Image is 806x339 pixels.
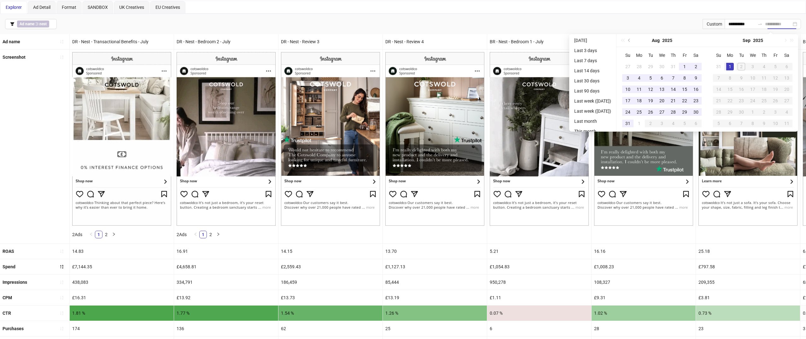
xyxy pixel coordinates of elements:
[668,95,679,106] td: 2025-08-21
[681,97,688,104] div: 22
[88,5,108,10] span: SANDBOX
[487,275,591,290] div: 950,278
[278,34,383,49] div: DR - Nest - Review 3
[772,97,779,104] div: 26
[690,84,702,95] td: 2025-08-16
[736,118,747,129] td: 2025-10-07
[278,259,383,274] div: £2,559.43
[715,97,722,104] div: 21
[781,50,792,61] th: Sa
[487,259,591,274] div: £1,054.83
[738,108,745,116] div: 30
[39,22,47,26] b: nest
[679,72,690,84] td: 2025-08-08
[17,21,49,27] span: ∋
[103,231,110,238] a: 2
[95,231,102,238] li: 1
[200,231,207,238] a: 1
[715,74,722,82] div: 7
[770,72,781,84] td: 2025-09-12
[647,86,654,93] div: 12
[592,259,696,274] div: £1,008.23
[724,95,736,106] td: 2025-09-22
[572,117,614,125] li: Last month
[679,61,690,72] td: 2025-08-01
[592,290,696,305] div: £9.31
[62,5,76,10] span: Format
[747,72,758,84] td: 2025-09-10
[572,57,614,64] li: Last 7 days
[749,86,756,93] div: 17
[622,118,634,129] td: 2025-08-31
[624,86,632,93] div: 10
[736,106,747,118] td: 2025-09-30
[783,120,791,127] div: 11
[724,106,736,118] td: 2025-09-29
[645,84,656,95] td: 2025-08-12
[10,22,15,26] span: filter
[713,106,724,118] td: 2025-09-28
[174,321,278,336] div: 136
[112,232,116,236] span: right
[724,61,736,72] td: 2025-09-01
[758,72,770,84] td: 2025-09-11
[383,244,487,259] div: 13.70
[622,84,634,95] td: 2025-08-10
[781,61,792,72] td: 2025-09-06
[622,95,634,106] td: 2025-08-17
[70,321,174,336] div: 174
[3,39,20,44] b: Ad name
[713,84,724,95] td: 2025-09-14
[736,72,747,84] td: 2025-09-09
[174,290,278,305] div: £13.92
[645,50,656,61] th: Tu
[635,108,643,116] div: 25
[747,61,758,72] td: 2025-09-03
[3,264,15,269] b: Spend
[645,61,656,72] td: 2025-07-29
[781,84,792,95] td: 2025-09-20
[634,84,645,95] td: 2025-08-11
[781,106,792,118] td: 2025-10-04
[747,106,758,118] td: 2025-10-01
[679,95,690,106] td: 2025-08-22
[772,74,779,82] div: 12
[757,21,762,27] span: swap-right
[174,275,278,290] div: 334,791
[692,86,700,93] div: 16
[783,97,791,104] div: 27
[783,86,791,93] div: 20
[60,280,64,284] span: sort-ascending
[572,87,614,95] li: Last 90 days
[770,106,781,118] td: 2025-10-03
[3,280,27,285] b: Impressions
[758,84,770,95] td: 2025-09-18
[278,275,383,290] div: 186,459
[635,120,643,127] div: 1
[738,120,745,127] div: 7
[749,120,756,127] div: 8
[626,34,633,47] button: Previous month (PageUp)
[696,259,800,274] div: £797.58
[713,61,724,72] td: 2025-08-31
[758,61,770,72] td: 2025-09-04
[155,5,180,10] span: EU Creatives
[760,97,768,104] div: 25
[572,67,614,74] li: Last 14 days
[696,244,800,259] div: 25.18
[216,232,220,236] span: right
[487,244,591,259] div: 5.21
[713,95,724,106] td: 2025-09-21
[490,52,589,226] img: Screenshot 6779350095894
[760,74,768,82] div: 11
[3,295,12,300] b: CPM
[572,128,614,135] li: This month
[624,63,632,70] div: 27
[743,34,751,47] button: Choose a month
[572,97,614,105] li: Last week ([DATE])
[383,306,487,321] div: 1.26 %
[60,39,64,44] span: sort-ascending
[572,77,614,85] li: Last 30 days
[70,244,174,259] div: 14.83
[715,120,722,127] div: 5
